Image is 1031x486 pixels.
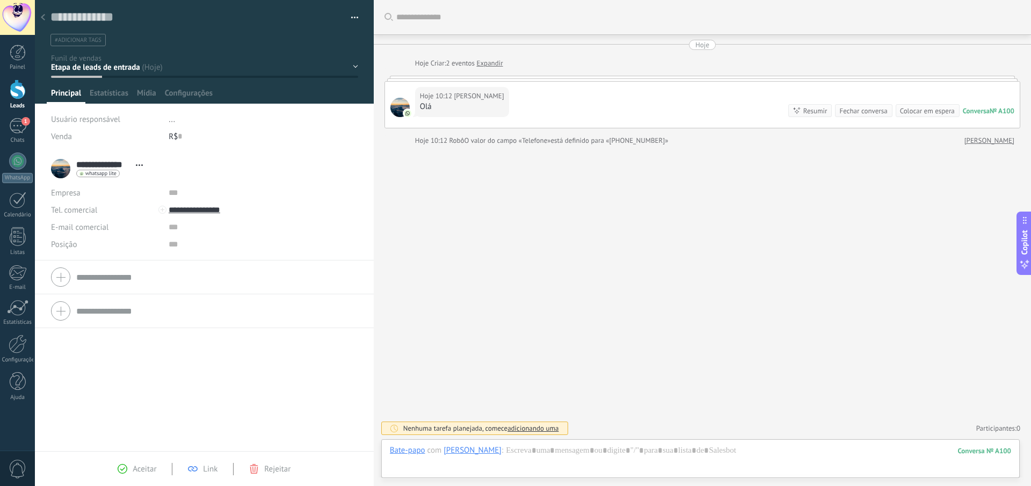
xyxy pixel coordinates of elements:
span: O valor do campo «Telefone» [464,135,550,146]
span: Henrique Harff [390,98,410,117]
span: Copilot [1019,230,1030,255]
span: Usuário responsável [51,114,120,125]
span: adicionando uma [507,424,558,433]
div: Chats [2,137,33,144]
div: Fechar conversa [839,106,887,116]
div: Venda [51,128,161,145]
div: Colocar em espera [900,106,955,116]
div: Leads [2,103,33,110]
div: E-mail [2,284,33,291]
span: Henrique Harff [454,91,504,101]
button: E-mail comercial [51,219,108,236]
a: Participantes:0 [976,424,1020,433]
div: Ajuda [2,394,33,401]
div: Resumir [803,106,827,116]
img: com.amocrm.amocrmwa.svg [404,110,411,117]
div: Criar: [415,58,503,69]
span: Robô [449,136,464,145]
span: Venda [51,132,72,142]
span: 2 eventos [446,58,475,69]
a: [PERSON_NAME] [964,135,1014,146]
div: Posição [51,236,161,253]
div: Nenhuma tarefa planejada, comece [403,424,559,433]
span: Principal [51,88,81,104]
span: Posição [51,241,77,249]
div: Painel [2,64,33,71]
span: Link [203,464,217,474]
span: whatsapp lite [85,171,117,176]
div: № A100 [990,106,1014,115]
div: Estatísticas [2,319,33,326]
div: Olá [420,101,504,112]
div: WhatsApp [2,173,33,183]
button: Tel. comercial [51,201,97,219]
span: E-mail comercial [51,222,108,233]
span: Mídia [137,88,156,104]
span: #adicionar tags [55,37,101,44]
div: Hoje [415,58,431,69]
span: 1 [21,117,30,126]
div: Hoje 10:12 [420,91,454,101]
div: Empresa [51,184,161,201]
span: 0 [1017,424,1020,433]
span: Rejeitar [264,464,291,474]
span: está definido para «[PHONE_NUMBER]» [550,135,668,146]
div: Listas [2,249,33,256]
span: com [427,445,442,456]
span: Tel. comercial [51,205,97,215]
div: Hoje [695,40,709,50]
span: Estatísticas [90,88,128,104]
div: R$ [169,128,358,145]
a: Expandir [476,58,503,69]
div: Henrique Harff [444,445,502,455]
span: Aceitar [133,464,156,474]
div: Conversa [963,106,990,115]
span: : [502,445,503,456]
div: Configurações [2,357,33,364]
span: Configurações [165,88,213,104]
div: Usuário responsável [51,111,161,128]
div: 100 [958,446,1011,455]
div: Calendário [2,212,33,219]
div: Hoje 10:12 [415,135,449,146]
span: ... [169,114,175,125]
